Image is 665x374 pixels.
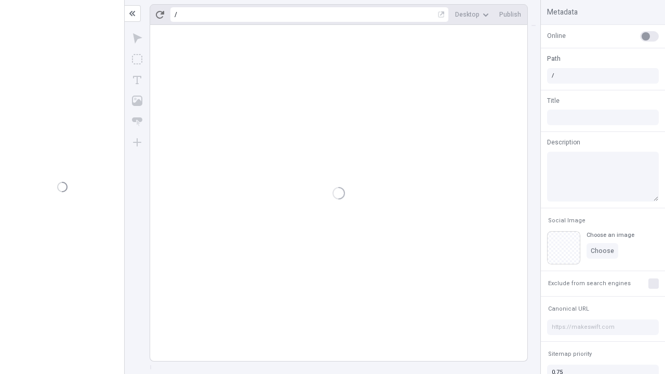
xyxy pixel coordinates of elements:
[128,112,147,131] button: Button
[547,96,560,105] span: Title
[451,7,493,22] button: Desktop
[546,277,633,290] button: Exclude from search engines
[587,243,618,259] button: Choose
[547,31,566,41] span: Online
[547,54,561,63] span: Path
[128,91,147,110] button: Image
[455,10,480,19] span: Desktop
[548,217,586,224] span: Social Image
[548,305,589,313] span: Canonical URL
[587,231,634,239] div: Choose an image
[546,348,594,360] button: Sitemap priority
[128,50,147,69] button: Box
[128,71,147,89] button: Text
[548,279,631,287] span: Exclude from search engines
[546,303,591,315] button: Canonical URL
[547,138,580,147] span: Description
[546,215,588,227] button: Social Image
[175,10,177,19] div: /
[547,319,659,335] input: https://makeswift.com
[495,7,525,22] button: Publish
[548,350,592,358] span: Sitemap priority
[499,10,521,19] span: Publish
[591,247,614,255] span: Choose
